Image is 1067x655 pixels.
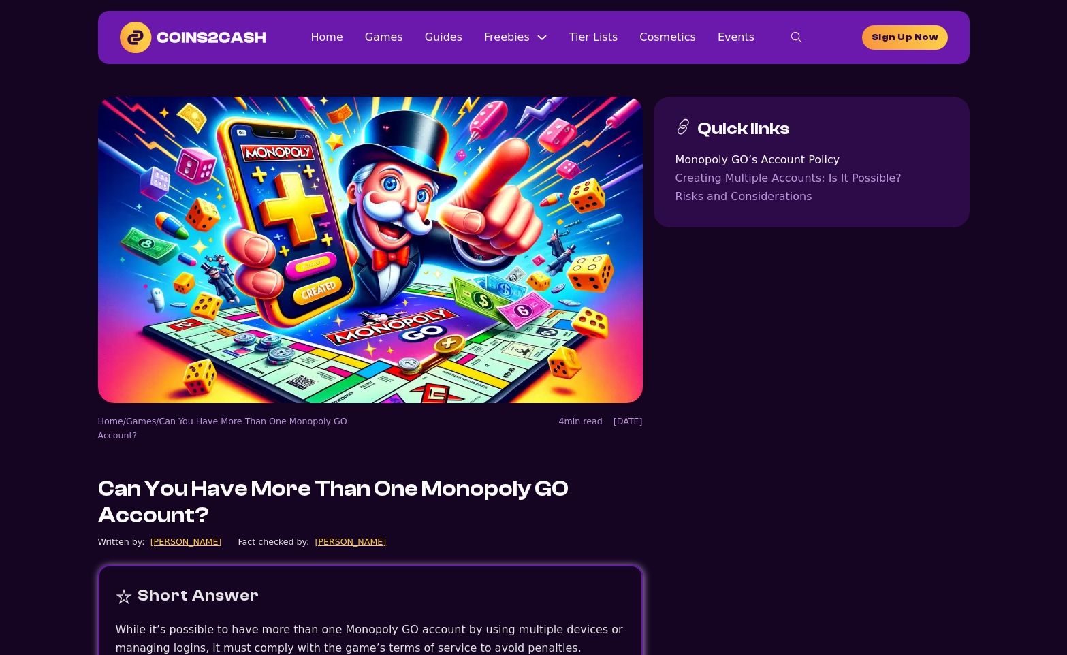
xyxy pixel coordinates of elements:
[537,32,547,43] button: Freebies Sub menu
[675,169,948,187] a: Creating Multiple Accounts: Is It Possible?
[569,28,618,46] a: Tier Lists
[675,150,948,206] nav: Table of contents
[98,414,365,443] nav: breadcrumbs
[98,476,643,529] h1: Can You Have More Than One Monopoly GO Account?
[365,28,403,46] a: Games
[238,534,310,549] div: Fact checked by:
[697,118,790,140] h3: Quick links
[862,25,947,50] a: homepage
[718,28,754,46] a: Events
[484,28,530,46] a: Freebies
[126,416,156,426] a: Games
[116,623,623,654] span: While it’s possible to have more than one Monopoly GO account by using multiple devices or managi...
[639,28,696,46] a: Cosmetics
[425,28,462,46] a: Guides
[776,24,817,51] button: toggle search
[310,28,343,46] a: Home
[98,416,123,426] a: Home
[138,583,259,609] div: Short Answer
[156,416,159,426] span: /
[98,416,347,441] span: Can You Have More Than One Monopoly GO Account?
[123,416,126,426] span: /
[98,97,643,403] img: Monopoly GO multiple accounts
[120,22,266,53] img: Coins2Cash Logo
[559,414,603,428] div: 4min read
[614,414,643,428] div: [DATE]
[98,534,145,549] div: Written by:
[675,150,948,169] a: Monopoly GO’s Account Policy
[315,534,386,549] a: [PERSON_NAME]
[150,534,222,549] a: [PERSON_NAME]
[675,187,948,206] a: Risks and Considerations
